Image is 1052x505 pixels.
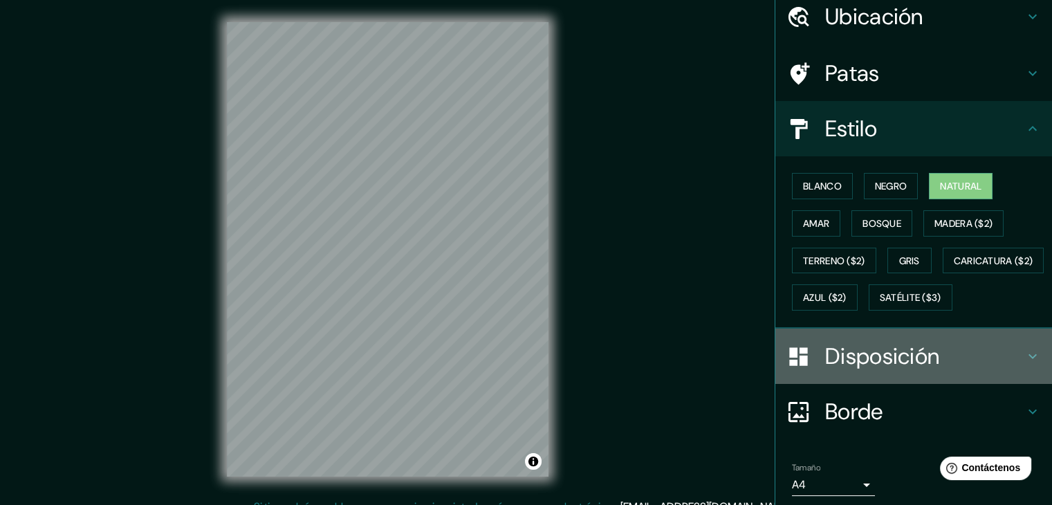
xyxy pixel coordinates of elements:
font: A4 [792,477,806,492]
font: Azul ($2) [803,292,847,304]
font: Bosque [862,217,901,230]
div: Patas [775,46,1052,101]
button: Caricatura ($2) [943,248,1044,274]
div: Disposición [775,329,1052,384]
font: Satélite ($3) [880,292,941,304]
font: Disposición [825,342,939,371]
button: Terreno ($2) [792,248,876,274]
button: Blanco [792,173,853,199]
font: Patas [825,59,880,88]
font: Amar [803,217,829,230]
font: Madera ($2) [934,217,993,230]
div: Borde [775,384,1052,439]
div: Estilo [775,101,1052,156]
button: Negro [864,173,919,199]
button: Natural [929,173,993,199]
font: Estilo [825,114,877,143]
button: Activar o desactivar atribución [525,453,542,470]
font: Terreno ($2) [803,255,865,267]
font: Blanco [803,180,842,192]
button: Amar [792,210,840,237]
font: Negro [875,180,907,192]
div: A4 [792,474,875,496]
button: Satélite ($3) [869,284,952,311]
font: Tamaño [792,462,820,473]
iframe: Lanzador de widgets de ayuda [929,451,1037,490]
button: Madera ($2) [923,210,1004,237]
canvas: Mapa [227,22,548,477]
button: Gris [887,248,932,274]
font: Natural [940,180,981,192]
font: Caricatura ($2) [954,255,1033,267]
button: Bosque [851,210,912,237]
font: Ubicación [825,2,923,31]
font: Borde [825,397,883,426]
button: Azul ($2) [792,284,858,311]
font: Gris [899,255,920,267]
